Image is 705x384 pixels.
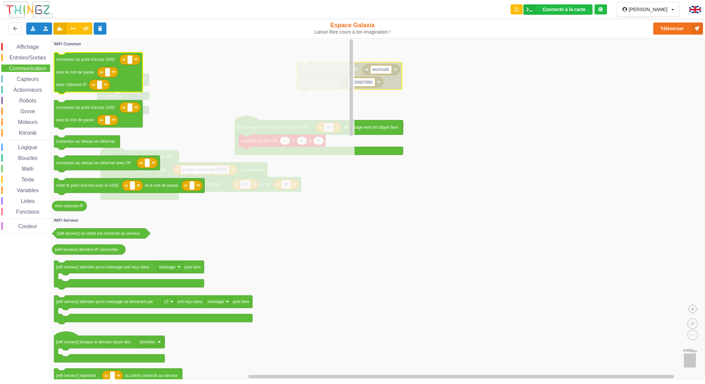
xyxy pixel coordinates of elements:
text: avec l'adresse IP [56,82,87,87]
text: 1234567890 [350,80,372,85]
img: thingz_logo.png [3,1,53,18]
div: Espace Galaxia [291,22,415,35]
span: Grove [19,109,36,114]
span: Capteurs [16,76,40,82]
text: [wifi serveur] attendre qu'un message soit reçu dans [56,265,149,269]
text: message [207,299,224,304]
span: Fonctions [15,209,40,215]
text: [wifi serveur] répondre [56,374,96,378]
span: Boucles [17,155,38,161]
span: Actionneurs [12,87,43,93]
span: Logique [17,144,38,150]
span: Listes [20,198,36,204]
span: Texte [20,177,35,182]
text: LF [164,299,169,304]
text: puis faire [185,265,201,269]
text: et le mot de passe [145,183,178,188]
text: puis faire [233,299,249,304]
span: Couleur [17,223,38,229]
span: Communication [8,66,47,71]
span: Math [21,166,35,172]
img: gb.png [689,6,701,13]
div: Tu es connecté au serveur de création de Thingz [595,4,607,14]
text: connexion au réseau en ethernet [56,139,115,144]
span: Kitronik [18,130,38,136]
span: Moteurs [17,119,39,125]
text: au client connecté au serveur [125,374,178,378]
text: créer le point d'accès avec le SSID [56,183,119,188]
div: [PERSON_NAME] [629,7,667,12]
div: Ta base fonctionne bien ! [523,4,593,15]
text: connexion au point d'accès SSID [56,105,115,110]
text: de la page web est cliqué faire [344,125,398,130]
button: Téléverser [653,23,703,35]
text: données [140,340,155,344]
text: soit reçu dans [177,299,202,304]
text: connexion au point d'accès SSID [56,57,115,62]
text: message [159,265,176,269]
text: [wifi serveur] dernière IP connectée [55,247,118,252]
text: technoa5 [372,67,389,72]
span: Variables [16,187,40,193]
span: Entrées/Sorties [8,55,47,60]
text: [wifi serveur] lorsque le serveur reçoit des [56,340,130,344]
text: [wifi serveur] attendre qu'un message se terminant par [56,299,153,304]
div: Laisse libre cours à ton imagination ! [291,29,415,35]
text: connexion au réseau en ethernet avec l'IP [56,161,131,165]
text: avec le mot de passe [56,118,94,122]
div: Connecté à la carte [543,7,585,12]
span: Robots [18,98,37,103]
text: [wifi serveur] un client est connecté au serveur [57,231,140,236]
span: Affichage [15,44,40,50]
text: WiFi Serveur [54,218,79,223]
text: WiFi Commun [54,42,81,46]
text: avec le mot de passe [56,70,94,75]
text: mon adresse IP [55,204,83,208]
